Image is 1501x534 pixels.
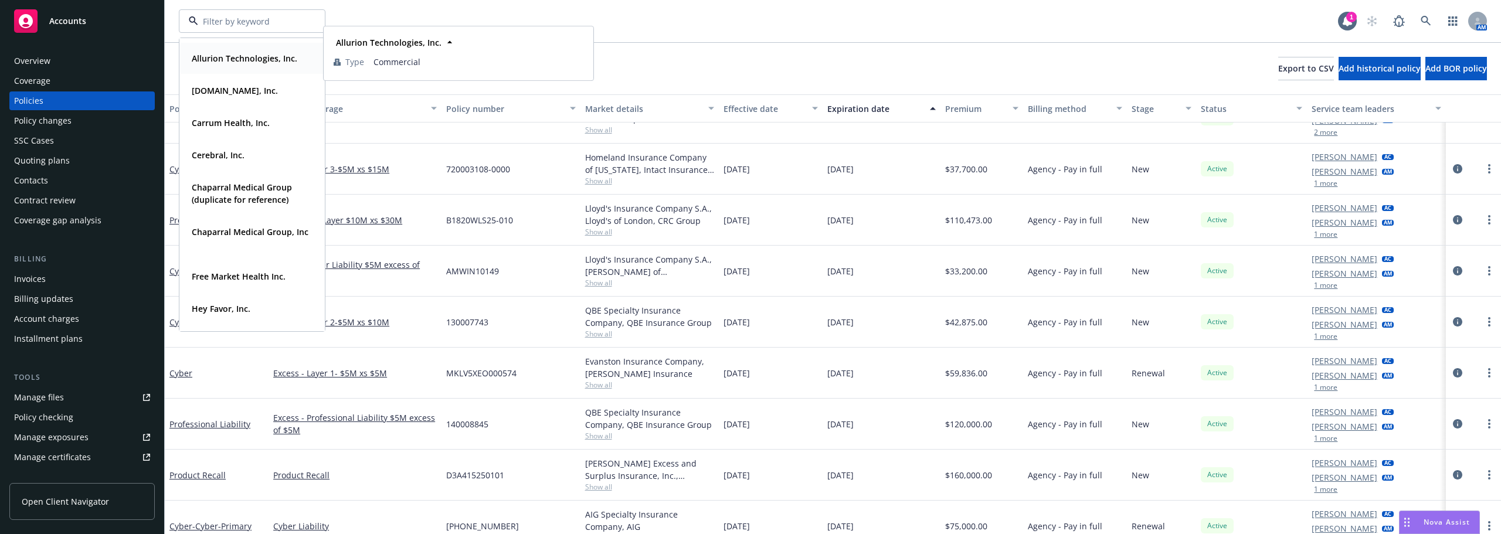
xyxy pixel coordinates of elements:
[1196,94,1307,123] button: Status
[9,191,155,210] a: Contract review
[827,103,923,115] div: Expiration date
[1023,94,1127,123] button: Billing method
[945,265,987,277] span: $33,200.00
[585,431,714,441] span: Show all
[9,408,155,427] a: Policy checking
[9,52,155,70] a: Overview
[945,367,987,379] span: $59,836.00
[1132,367,1165,379] span: Renewal
[192,117,270,128] strong: Carrum Health, Inc.
[14,211,101,230] div: Coverage gap analysis
[14,91,43,110] div: Policies
[945,418,992,430] span: $120,000.00
[169,521,252,532] a: Cyber
[14,270,46,288] div: Invoices
[1482,468,1496,482] a: more
[14,388,64,407] div: Manage files
[1028,418,1102,430] span: Agency - Pay in full
[1339,57,1421,80] button: Add historical policy
[446,418,488,430] span: 140008845
[1028,316,1102,328] span: Agency - Pay in full
[724,520,750,532] span: [DATE]
[336,37,442,48] strong: Allurion Technologies, Inc.
[9,171,155,190] a: Contacts
[9,111,155,130] a: Policy changes
[273,124,437,136] a: 1 more
[1132,163,1149,175] span: New
[169,266,192,277] a: Cyber
[446,163,510,175] span: 720003108-0000
[192,182,292,205] strong: Chaparral Medical Group (duplicate for reference)
[192,53,297,64] strong: Allurion Technologies, Inc.
[9,309,155,328] a: Account charges
[827,163,854,175] span: [DATE]
[1400,511,1414,533] div: Drag to move
[14,309,79,328] div: Account charges
[1312,216,1377,229] a: [PERSON_NAME]
[1482,264,1496,278] a: more
[192,521,252,532] span: - Cyber-Primary
[1028,214,1102,226] span: Agency - Pay in full
[1312,253,1377,265] a: [PERSON_NAME]
[1312,318,1377,331] a: [PERSON_NAME]
[1451,366,1465,380] a: circleInformation
[585,355,714,380] div: Evanston Insurance Company, [PERSON_NAME] Insurance
[1441,9,1465,33] a: Switch app
[585,125,714,135] span: Show all
[827,316,854,328] span: [DATE]
[1028,367,1102,379] span: Agency - Pay in full
[945,163,987,175] span: $37,700.00
[1028,265,1102,277] span: Agency - Pay in full
[827,520,854,532] span: [DATE]
[945,469,992,481] span: $160,000.00
[1451,468,1465,482] a: circleInformation
[1132,469,1149,481] span: New
[823,94,940,123] button: Expiration date
[1387,9,1411,33] a: Report a Bug
[1451,264,1465,278] a: circleInformation
[724,163,750,175] span: [DATE]
[1312,355,1377,367] a: [PERSON_NAME]
[1451,315,1465,329] a: circleInformation
[1482,162,1496,176] a: more
[9,5,155,38] a: Accounts
[192,226,308,237] strong: Chaparral Medical Group, Inc
[9,211,155,230] a: Coverage gap analysis
[1312,508,1377,520] a: [PERSON_NAME]
[1312,406,1377,418] a: [PERSON_NAME]
[446,214,513,226] span: B1820WLS25-010
[1205,266,1229,276] span: Active
[273,259,437,283] a: Excess - Cyber Liability $5M excess of $20M
[14,408,73,427] div: Policy checking
[446,316,488,328] span: 130007743
[585,482,714,492] span: Show all
[14,111,72,130] div: Policy changes
[9,253,155,265] div: Billing
[940,94,1024,123] button: Premium
[9,131,155,150] a: SSC Cases
[14,191,76,210] div: Contract review
[1314,333,1337,340] button: 1 more
[1312,369,1377,382] a: [PERSON_NAME]
[580,94,719,123] button: Market details
[9,468,155,487] a: Manage claims
[9,290,155,308] a: Billing updates
[585,406,714,431] div: QBE Specialty Insurance Company, QBE Insurance Group
[585,202,714,227] div: Lloyd's Insurance Company S.A., Lloyd's of London, CRC Group
[1314,384,1337,391] button: 1 more
[1314,231,1337,238] button: 1 more
[1314,180,1337,187] button: 1 more
[14,448,91,467] div: Manage certificates
[169,368,192,379] a: Cyber
[9,372,155,383] div: Tools
[1482,519,1496,533] a: more
[724,418,750,430] span: [DATE]
[1028,469,1102,481] span: Agency - Pay in full
[1482,366,1496,380] a: more
[273,469,437,481] a: Product Recall
[9,448,155,467] a: Manage certificates
[585,103,701,115] div: Market details
[585,304,714,329] div: QBE Specialty Insurance Company, QBE Insurance Group
[1482,213,1496,227] a: more
[1132,520,1165,532] span: Renewal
